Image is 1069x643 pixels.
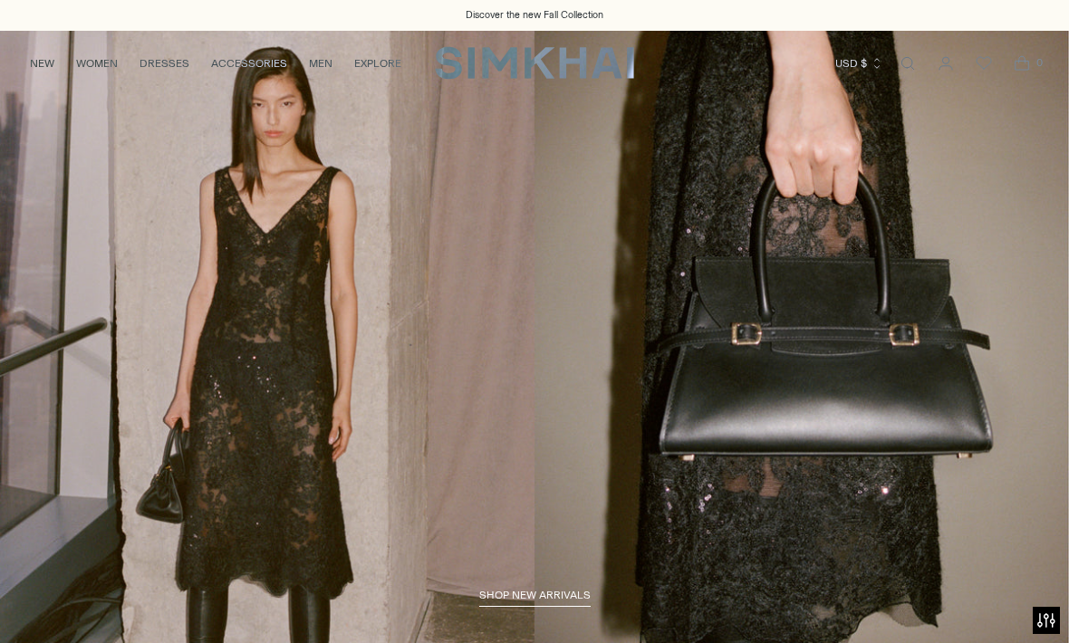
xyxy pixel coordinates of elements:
[435,45,634,81] a: SIMKHAI
[140,43,189,83] a: DRESSES
[76,43,118,83] a: WOMEN
[479,589,591,607] a: shop new arrivals
[890,45,926,82] a: Open search modal
[835,43,883,83] button: USD $
[30,43,54,83] a: NEW
[479,589,591,601] span: shop new arrivals
[466,8,603,23] a: Discover the new Fall Collection
[966,45,1002,82] a: Wishlist
[211,43,287,83] a: ACCESSORIES
[1004,45,1040,82] a: Open cart modal
[354,43,401,83] a: EXPLORE
[928,45,964,82] a: Go to the account page
[309,43,332,83] a: MEN
[1031,54,1047,71] span: 0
